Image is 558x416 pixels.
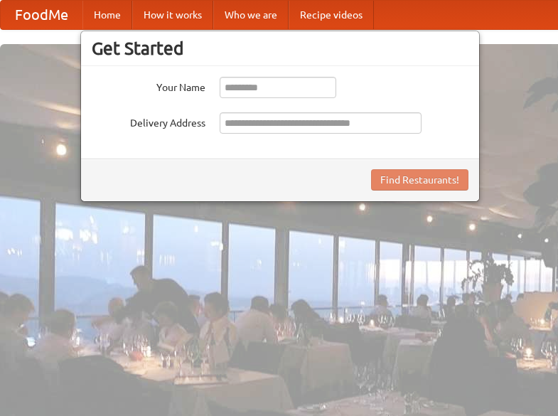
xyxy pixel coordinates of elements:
[92,77,205,95] label: Your Name
[1,1,82,29] a: FoodMe
[371,169,468,191] button: Find Restaurants!
[213,1,289,29] a: Who we are
[82,1,132,29] a: Home
[92,112,205,130] label: Delivery Address
[92,38,468,59] h3: Get Started
[289,1,374,29] a: Recipe videos
[132,1,213,29] a: How it works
